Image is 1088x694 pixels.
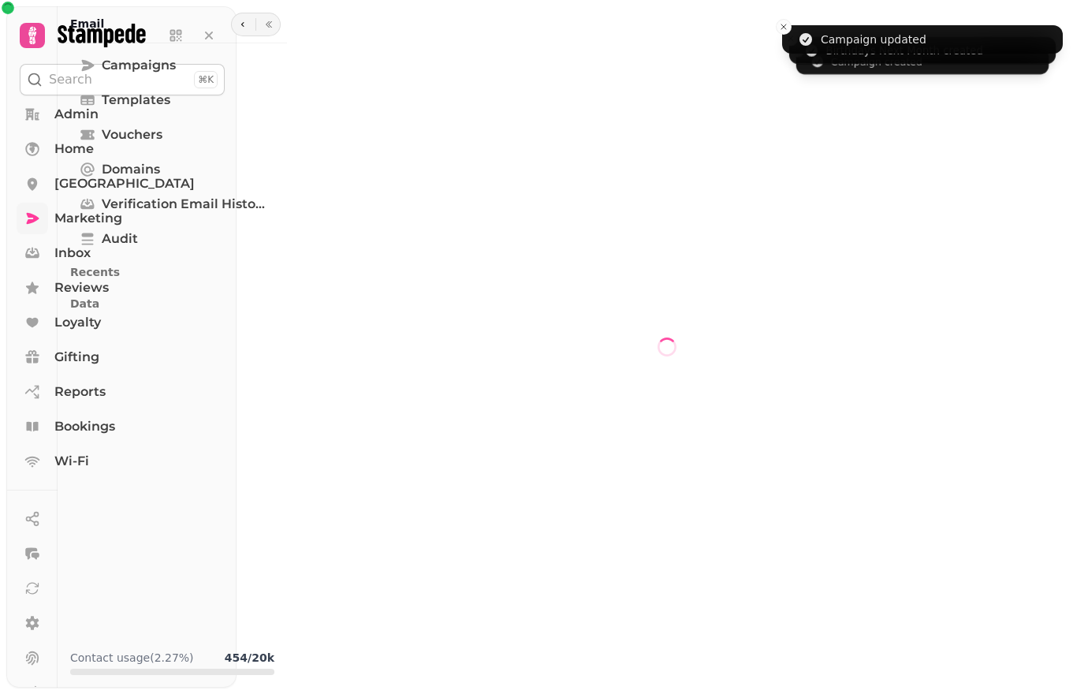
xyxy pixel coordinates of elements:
button: Search⌘K [20,64,225,95]
span: Inbox [54,244,91,263]
span: Wi-Fi [54,452,89,471]
a: [GEOGRAPHIC_DATA] [17,168,48,200]
button: Close toast [776,19,792,35]
a: Inbox [17,237,48,269]
span: Home [54,140,94,159]
span: Reports [54,382,106,401]
a: Marketing [17,203,48,234]
span: Templates [102,91,170,110]
span: Audit [102,229,138,248]
nav: Tabs [58,43,287,637]
span: Loyalty [54,313,100,332]
a: Campaigns [70,50,274,81]
a: Bookings [17,411,48,442]
div: Campaign updated [821,32,926,47]
a: Audit [70,223,274,255]
a: Loyalty [17,307,48,338]
a: Wi-Fi [17,446,48,477]
div: Campaign created [831,54,922,69]
p: Data [70,289,274,318]
b: 454 / 20k [225,651,274,664]
span: Marketing [54,209,121,228]
a: Reports [17,376,48,408]
a: Domains [70,154,274,185]
span: Campaigns [102,56,176,75]
span: Verification email history [102,195,265,214]
a: Home [17,133,48,165]
a: Verification email history [70,188,274,220]
a: Admin [17,99,48,130]
span: Reviews [54,278,108,297]
span: Bookings [54,417,116,436]
span: Domains [102,160,160,179]
span: [GEOGRAPHIC_DATA] [54,174,191,193]
p: Search [49,70,92,89]
a: Gifting [17,341,48,373]
p: Recents [70,258,274,286]
span: Admin [54,105,98,124]
span: Vouchers [102,125,162,144]
h2: Email [70,16,104,32]
a: Vouchers [70,119,274,151]
span: Gifting [54,348,99,367]
a: Templates [70,84,274,116]
div: Birthdays Next Month created [825,43,982,58]
p: Contact usage (2.27%) [70,650,194,666]
a: Reviews [17,272,48,304]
